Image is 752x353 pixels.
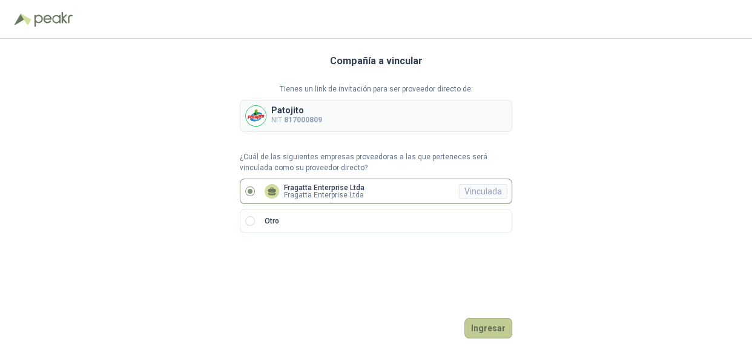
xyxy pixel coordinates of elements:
img: Company Logo [246,106,266,126]
p: NIT [271,114,322,126]
b: 817000809 [284,116,322,124]
img: Peakr [34,12,73,27]
img: Logo [15,13,31,25]
p: Patojito [271,106,322,114]
p: ¿Cuál de las siguientes empresas proveedoras a las que perteneces será vinculada como su proveedo... [240,151,512,174]
p: Otro [265,216,279,227]
h3: Compañía a vincular [330,53,423,69]
div: Vinculada [459,184,507,199]
button: Ingresar [464,318,512,338]
p: Fragatta Enterprise Ltda [284,191,364,199]
p: Tienes un link de invitación para ser proveedor directo de: [240,84,512,95]
p: Fragatta Enterprise Ltda [284,184,364,191]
